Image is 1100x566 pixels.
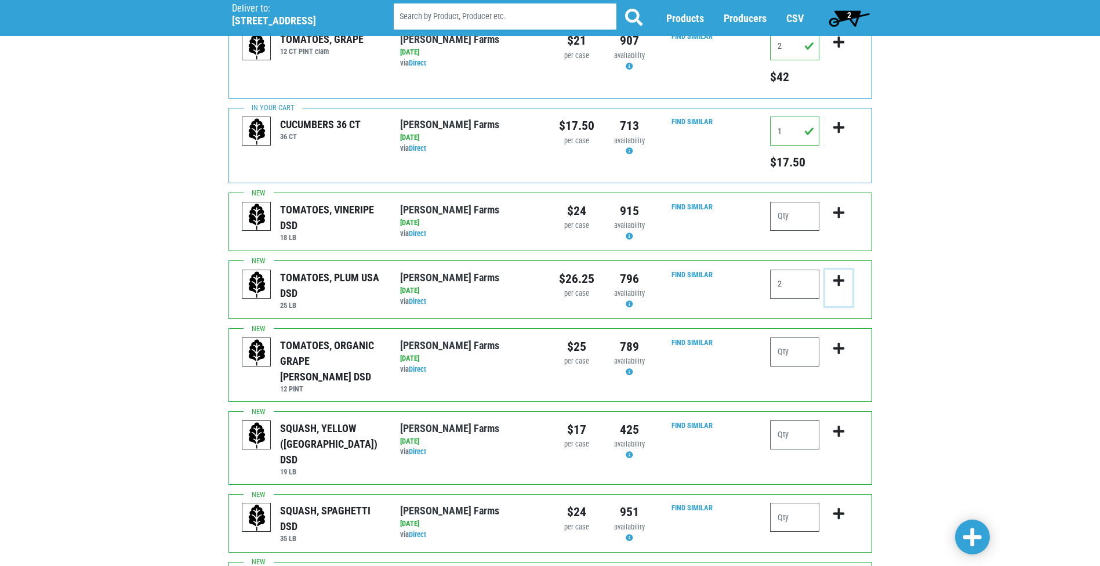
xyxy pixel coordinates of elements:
a: Direct [409,59,426,67]
h5: Total price [770,155,819,170]
div: via [400,143,541,154]
h5: [STREET_ADDRESS] [232,14,364,27]
a: Direct [409,365,426,373]
div: via [400,364,541,375]
div: 796 [612,270,647,288]
a: Direct [409,447,426,456]
div: 713 [612,117,647,135]
input: Qty [770,202,819,231]
div: TOMATOES, PLUM USA DSD [280,270,383,301]
input: Qty [770,503,819,532]
h5: Total price [770,70,819,85]
span: availability [614,289,645,297]
span: availability [614,221,645,230]
a: Direct [409,229,426,238]
span: availability [614,357,645,365]
div: [DATE] [400,132,541,143]
div: [DATE] [400,47,541,58]
input: Search by Product, Producer etc. [394,3,616,30]
img: placeholder-variety-43d6402dacf2d531de610a020419775a.svg [242,503,271,532]
a: Direct [409,530,426,539]
div: [DATE] [400,436,541,447]
div: SQUASH, SPAGHETTI DSD [280,503,383,534]
div: per case [559,356,594,367]
div: via [400,529,541,540]
span: 2 [847,10,851,20]
a: 2 [823,6,875,30]
span: availability [614,136,645,145]
a: Find Similar [671,270,713,279]
div: SQUASH, YELLOW ([GEOGRAPHIC_DATA]) DSD [280,420,383,467]
div: $24 [559,503,594,521]
a: Find Similar [671,117,713,126]
img: placeholder-variety-43d6402dacf2d531de610a020419775a.svg [242,117,271,146]
span: availability [614,523,645,531]
div: 425 [612,420,647,439]
input: Qty [770,117,819,146]
div: [DATE] [400,518,541,529]
p: Deliver to: [232,3,364,14]
a: [PERSON_NAME] Farms [400,505,499,517]
input: Qty [770,420,819,449]
div: per case [559,439,594,450]
span: availability [614,51,645,60]
div: per case [559,50,594,61]
div: [DATE] [400,353,541,364]
div: via [400,296,541,307]
div: [DATE] [400,285,541,296]
div: $25 [559,338,594,356]
a: [PERSON_NAME] Farms [400,204,499,216]
a: [PERSON_NAME] Farms [400,271,499,284]
img: placeholder-variety-43d6402dacf2d531de610a020419775a.svg [242,270,271,299]
a: [PERSON_NAME] Farms [400,422,499,434]
div: per case [559,522,594,533]
a: Find Similar [671,32,713,41]
input: Qty [770,338,819,367]
img: placeholder-variety-43d6402dacf2d531de610a020419775a.svg [242,32,271,61]
h6: 36 CT [280,132,361,141]
h6: 18 LB [280,233,383,242]
img: placeholder-variety-43d6402dacf2d531de610a020419775a.svg [242,421,271,450]
a: [PERSON_NAME] Farms [400,33,499,45]
div: 907 [612,31,647,50]
a: Find Similar [671,338,713,347]
a: Producers [724,12,767,24]
div: $17 [559,420,594,439]
input: Qty [770,31,819,60]
h6: 12 CT PINT clam [280,47,364,56]
div: 951 [612,503,647,521]
a: Direct [409,144,426,153]
div: Availability may be subject to change. [612,50,647,72]
div: TOMATOES, VINERIPE DSD [280,202,383,233]
div: $17.50 [559,117,594,135]
h6: 12 PINT [280,384,383,393]
div: TOMATOES, ORGANIC GRAPE [PERSON_NAME] DSD [280,338,383,384]
div: TOMATOES, GRAPE [280,31,364,47]
a: Find Similar [671,421,713,430]
a: Find Similar [671,503,713,512]
div: Availability may be subject to change. [612,136,647,158]
a: Direct [409,297,426,306]
span: availability [614,440,645,448]
h6: 35 LB [280,534,383,543]
div: via [400,228,541,240]
span: Products [666,12,704,24]
h6: 19 LB [280,467,383,476]
div: CUCUMBERS 36 CT [280,117,361,132]
img: placeholder-variety-43d6402dacf2d531de610a020419775a.svg [242,202,271,231]
div: via [400,447,541,458]
div: [DATE] [400,217,541,228]
a: [PERSON_NAME] Farms [400,118,499,130]
a: CSV [786,12,804,24]
div: $26.25 [559,270,594,288]
a: Find Similar [671,202,713,211]
input: Qty [770,270,819,299]
div: $21 [559,31,594,50]
div: per case [559,220,594,231]
div: via [400,58,541,69]
div: per case [559,288,594,299]
img: placeholder-variety-43d6402dacf2d531de610a020419775a.svg [242,338,271,367]
h6: 25 LB [280,301,383,310]
div: 915 [612,202,647,220]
